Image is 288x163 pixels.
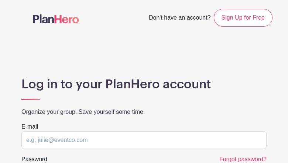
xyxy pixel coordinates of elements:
label: E-mail [21,122,38,131]
input: e.g. julie@eventco.com [21,131,267,149]
h1: Log in to your PlanHero account [21,77,267,92]
a: Sign Up for Free [214,9,272,27]
a: Forgot password? [219,156,267,162]
img: logo-507f7623f17ff9eddc593b1ce0a138ce2505c220e1c5a4e2b4648c50719b7d32.svg [33,14,79,23]
span: Don't have an account? [149,10,211,27]
p: Organize your group. Save yourself some time. [21,108,267,116]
